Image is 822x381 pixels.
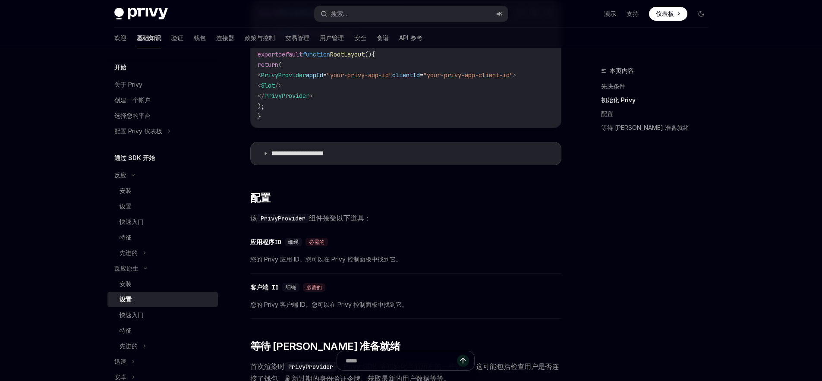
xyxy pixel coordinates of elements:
img: 深色标志 [114,8,168,20]
font: 政策与控制 [245,34,275,41]
font: 安装 [120,187,132,194]
font: 本页内容 [610,67,634,74]
a: 选择您的平台 [107,108,218,123]
a: 快速入门 [107,307,218,323]
a: 先决条件 [601,79,715,93]
a: 特征 [107,230,218,245]
a: 设置 [107,198,218,214]
span: return [258,61,278,69]
a: 交易管理 [285,28,309,48]
font: 基础知识 [137,34,161,41]
font: 安全 [354,34,366,41]
span: { [372,50,375,58]
font: 配置 [250,192,271,204]
font: 交易管理 [285,34,309,41]
font: 先决条件 [601,82,625,90]
font: 连接器 [216,34,234,41]
font: 组件接受以下道具： [309,214,371,222]
font: 设置 [120,296,132,303]
button: 搜索...⌘K [315,6,508,22]
span: < [258,71,261,79]
font: 迅速 [114,358,126,365]
font: 初始化 Privy [601,96,636,104]
a: 安全 [354,28,366,48]
font: 反应原生 [114,264,139,272]
font: 必需的 [309,239,324,246]
span: function [302,50,330,58]
a: 设置 [107,292,218,307]
span: () [365,50,372,58]
span: /> [275,82,282,89]
a: 验证 [171,28,183,48]
font: 等待 [PERSON_NAME] 准备就绪 [601,124,689,131]
span: ( [278,61,282,69]
a: 用户管理 [320,28,344,48]
span: PrivyProvider [265,92,309,100]
a: 特征 [107,323,218,338]
font: API 参考 [399,34,422,41]
a: 钱包 [194,28,206,48]
span: "your-privy-app-id" [327,71,392,79]
font: 验证 [171,34,183,41]
span: PrivyProvider [261,71,306,79]
button: 切换暗模式 [694,7,708,21]
font: 安装 [120,280,132,287]
font: 钱包 [194,34,206,41]
a: 食谱 [377,28,389,48]
font: 关于 Privy [114,81,142,88]
a: 安装 [107,183,218,198]
span: "your-privy-app-client-id" [423,71,513,79]
a: API 参考 [399,28,422,48]
font: 演示 [604,10,616,17]
font: 通过 SDK 开始 [114,154,155,161]
font: 安卓 [114,373,126,381]
span: RootLayout [330,50,365,58]
font: 特征 [120,327,132,334]
span: appId [306,71,323,79]
a: 演示 [604,9,616,18]
font: 支持 [627,10,639,17]
button: 发送消息 [457,355,469,367]
a: 连接器 [216,28,234,48]
a: 等待 [PERSON_NAME] 准备就绪 [601,121,715,135]
font: 客户端 ID [250,283,279,291]
a: 快速入门 [107,214,218,230]
a: 支持 [627,9,639,18]
font: 您的 Privy 客户端 ID。您可以在 Privy 控制面板中找到它。 [250,301,408,308]
font: 特征 [120,233,132,241]
font: 该 [250,214,257,222]
a: 政策与控制 [245,28,275,48]
font: 先进的 [120,342,138,350]
span: } [258,113,261,120]
span: </ [258,92,265,100]
span: > [513,71,517,79]
font: 反应 [114,171,126,179]
font: 食谱 [377,34,389,41]
font: K [499,10,503,17]
span: < [258,82,261,89]
font: 配置 Privy 仪表板 [114,127,162,135]
a: 欢迎 [114,28,126,48]
span: Slot [261,82,275,89]
font: ⌘ [496,10,499,17]
span: export [258,50,278,58]
span: default [278,50,302,58]
font: 细绳 [288,239,299,246]
font: 应用程序ID [250,238,281,246]
a: 仪表板 [649,7,687,21]
font: 用户管理 [320,34,344,41]
font: 先进的 [120,249,138,256]
a: 配置 [601,107,715,121]
span: = [420,71,423,79]
font: 等待 [PERSON_NAME] 准备就绪 [250,340,400,353]
font: 仪表板 [656,10,674,17]
a: 创建一个帐户 [107,92,218,108]
font: 配置 [601,110,613,117]
code: PrivyProvider [257,214,309,223]
font: 快速入门 [120,218,144,225]
font: 欢迎 [114,34,126,41]
span: clientId [392,71,420,79]
a: 安装 [107,276,218,292]
font: 您的 Privy 应用 ID。您可以在 Privy 控制面板中找到它。 [250,255,402,263]
font: 搜索... [331,10,347,17]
